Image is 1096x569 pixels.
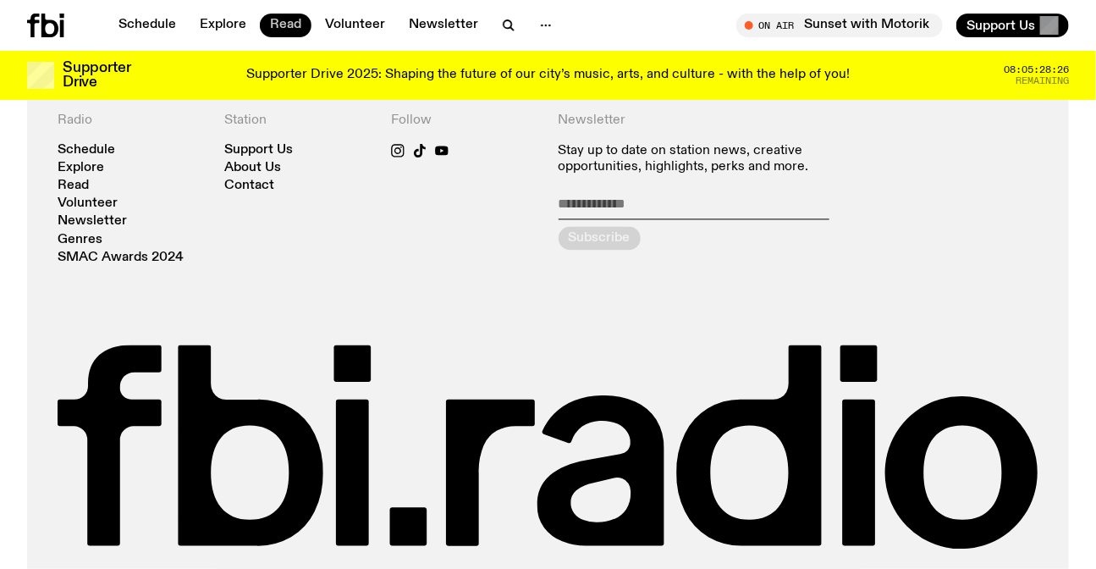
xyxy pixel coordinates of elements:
button: On AirSunset with Motorik [736,14,943,37]
a: Explore [58,162,104,174]
h4: Station [224,113,371,130]
a: Volunteer [315,14,395,37]
a: Genres [58,234,102,246]
button: Subscribe [559,227,641,251]
a: Volunteer [58,197,118,210]
a: Support Us [224,144,293,157]
p: Supporter Drive 2025: Shaping the future of our city’s music, arts, and culture - with the help o... [246,68,850,83]
a: Newsletter [399,14,488,37]
button: Support Us [956,14,1069,37]
a: Read [58,180,89,192]
p: Stay up to date on station news, creative opportunities, highlights, perks and more. [559,144,872,176]
span: Support Us [967,18,1035,33]
h4: Newsletter [559,113,872,130]
a: Newsletter [58,215,127,228]
a: Explore [190,14,256,37]
h3: Supporter Drive [63,61,130,90]
a: Read [260,14,311,37]
a: Contact [224,180,274,192]
span: Remaining [1016,76,1069,86]
a: Schedule [58,144,115,157]
span: 08:05:28:26 [1004,65,1069,75]
a: SMAC Awards 2024 [58,251,184,264]
a: About Us [224,162,281,174]
h4: Radio [58,113,204,130]
a: Schedule [108,14,186,37]
h4: Follow [391,113,537,130]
